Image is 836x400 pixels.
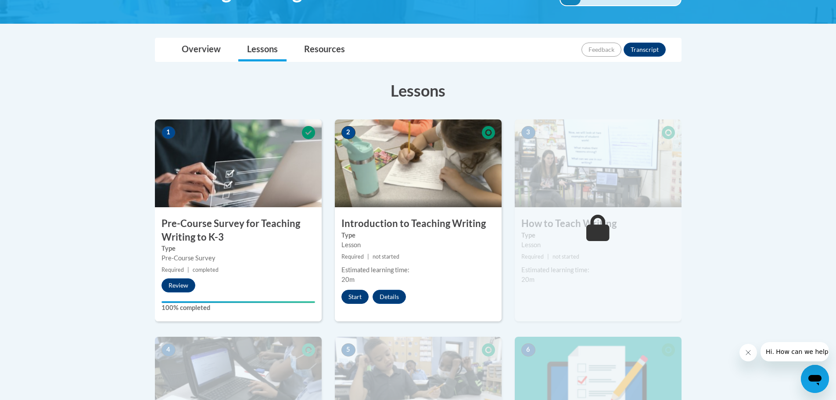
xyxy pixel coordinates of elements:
[801,365,829,393] iframe: Button to launch messaging window
[341,290,369,304] button: Start
[373,290,406,304] button: Details
[761,342,829,361] iframe: Message from company
[373,253,399,260] span: not started
[238,38,287,61] a: Lessons
[341,126,355,139] span: 2
[161,343,176,357] span: 4
[521,231,675,240] label: Type
[553,253,579,260] span: not started
[161,278,195,292] button: Review
[521,253,544,260] span: Required
[341,276,355,283] span: 20m
[521,276,535,283] span: 20m
[161,267,184,273] span: Required
[295,38,354,61] a: Resources
[161,303,315,313] label: 100% completed
[581,43,621,57] button: Feedback
[341,253,364,260] span: Required
[155,119,322,207] img: Course Image
[341,343,355,357] span: 5
[515,119,682,207] img: Course Image
[173,38,230,61] a: Overview
[521,240,675,250] div: Lesson
[161,301,315,303] div: Your progress
[547,253,549,260] span: |
[341,265,495,275] div: Estimated learning time:
[521,343,535,357] span: 6
[521,265,675,275] div: Estimated learning time:
[341,231,495,240] label: Type
[161,244,315,253] label: Type
[367,253,369,260] span: |
[515,217,682,231] h3: How to Teach Writing
[521,126,535,139] span: 3
[739,344,757,361] iframe: Close message
[193,267,219,273] span: completed
[335,119,502,207] img: Course Image
[155,217,322,244] h3: Pre-Course Survey for Teaching Writing to K-3
[161,253,315,263] div: Pre-Course Survey
[187,267,189,273] span: |
[624,43,666,57] button: Transcript
[335,217,502,231] h3: Introduction to Teaching Writing
[341,240,495,250] div: Lesson
[161,126,176,139] span: 1
[155,79,682,101] h3: Lessons
[5,6,71,13] span: Hi. How can we help?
